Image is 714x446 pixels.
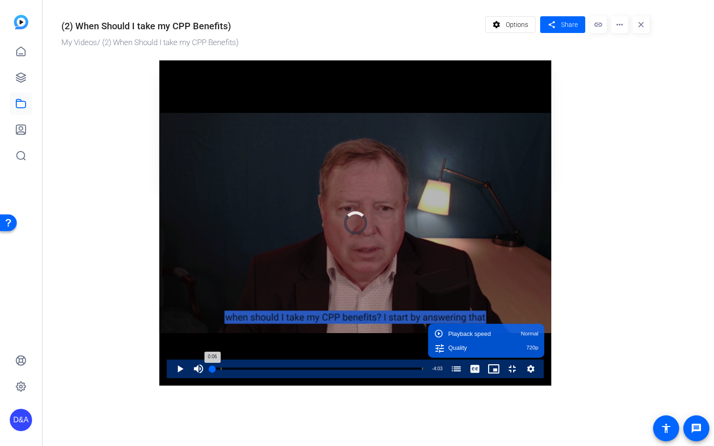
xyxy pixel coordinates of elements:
button: Options [485,16,536,33]
span: Share [561,20,578,30]
mat-icon: share [546,19,557,31]
div: / (2) When Should I take my CPP Benefits) [61,37,481,49]
mat-icon: settings [491,16,502,33]
button: Share [540,16,585,33]
span: Options [506,16,528,33]
div: Video Player [159,60,551,386]
div: D&A [10,409,32,431]
mat-icon: accessibility [661,423,672,434]
mat-icon: close [633,16,649,33]
mat-icon: link [590,16,607,33]
img: blue-gradient.svg [14,15,28,29]
a: My Videos [61,38,97,47]
div: (2) When Should I take my CPP Benefits) [61,19,231,33]
mat-icon: more_horiz [611,16,628,33]
mat-icon: message [691,423,702,434]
